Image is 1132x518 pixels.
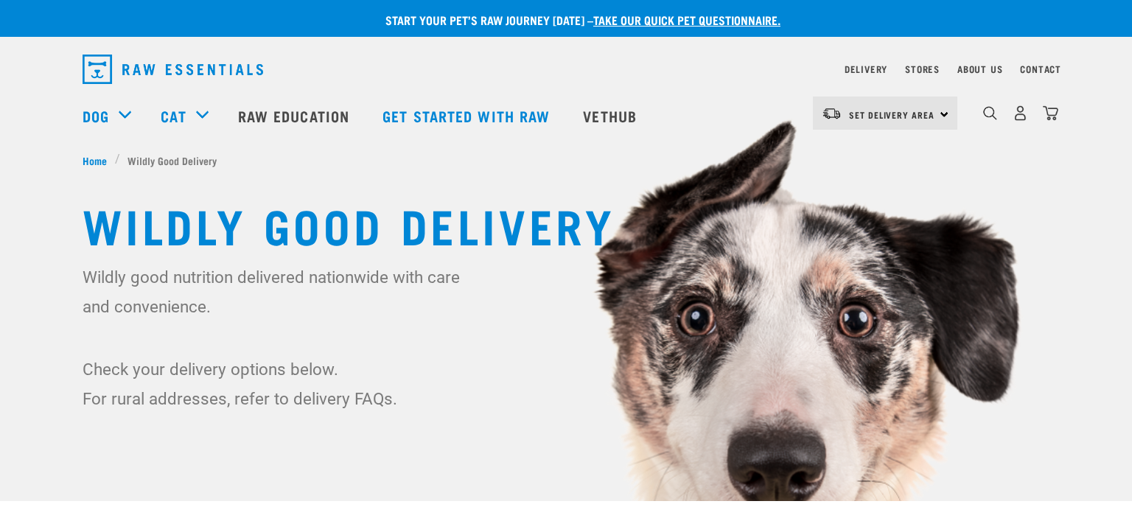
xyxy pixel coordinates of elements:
p: Check your delivery options below. For rural addresses, refer to delivery FAQs. [83,354,469,413]
a: Home [83,153,115,168]
p: Wildly good nutrition delivered nationwide with care and convenience. [83,262,469,321]
img: home-icon@2x.png [1043,105,1058,121]
img: Raw Essentials Logo [83,55,263,84]
span: Set Delivery Area [849,112,934,117]
a: take our quick pet questionnaire. [593,16,780,23]
a: Raw Education [223,86,368,145]
img: van-moving.png [822,107,842,120]
img: home-icon-1@2x.png [983,106,997,120]
a: Get started with Raw [368,86,568,145]
a: Stores [905,66,940,71]
a: Dog [83,105,109,127]
a: Contact [1020,66,1061,71]
span: Home [83,153,107,168]
nav: dropdown navigation [71,49,1061,90]
nav: breadcrumbs [83,153,1049,168]
a: About Us [957,66,1002,71]
a: Vethub [568,86,655,145]
img: user.png [1013,105,1028,121]
a: Delivery [845,66,887,71]
h1: Wildly Good Delivery [83,197,1049,251]
a: Cat [161,105,186,127]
